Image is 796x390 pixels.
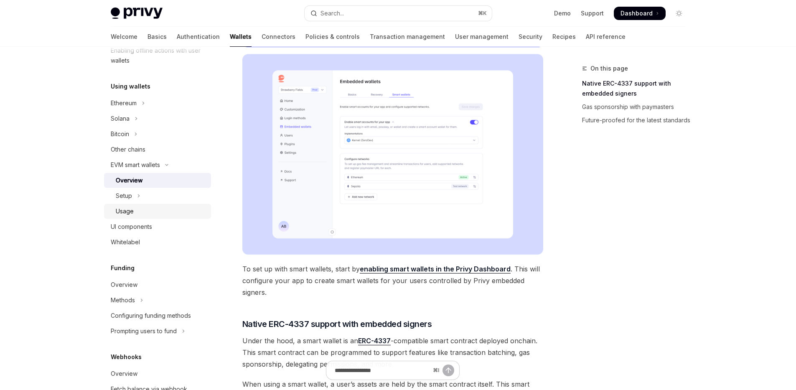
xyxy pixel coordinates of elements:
[111,160,160,170] div: EVM smart wallets
[242,54,544,255] img: Sample enable smart wallets
[586,27,626,47] a: API reference
[554,9,571,18] a: Demo
[104,204,211,219] a: Usage
[443,365,454,376] button: Send message
[672,7,686,20] button: Toggle dark mode
[581,9,604,18] a: Support
[111,27,137,47] a: Welcome
[111,369,137,379] div: Overview
[104,235,211,250] a: Whitelabel
[104,157,211,172] button: Toggle EVM smart wallets section
[242,335,544,370] span: Under the hood, a smart wallet is an -compatible smart contract deployed onchain. This smart cont...
[262,27,295,47] a: Connectors
[111,237,140,247] div: Whitelabel
[111,280,137,290] div: Overview
[111,222,152,232] div: UI components
[111,326,177,336] div: Prompting users to fund
[104,188,211,203] button: Toggle Setup section
[358,337,391,345] a: ERC-4337
[104,96,211,111] button: Toggle Ethereum section
[305,6,492,21] button: Open search
[320,8,344,18] div: Search...
[305,27,360,47] a: Policies & controls
[230,27,252,47] a: Wallets
[116,191,132,201] div: Setup
[582,77,692,100] a: Native ERC-4337 support with embedded signers
[104,366,211,381] a: Overview
[582,114,692,127] a: Future-proofed for the latest standards
[111,129,129,139] div: Bitcoin
[116,175,142,185] div: Overview
[104,324,211,339] button: Toggle Prompting users to fund section
[116,206,134,216] div: Usage
[590,63,628,73] span: On this page
[104,142,211,157] a: Other chains
[111,311,191,321] div: Configuring funding methods
[552,27,576,47] a: Recipes
[104,277,211,292] a: Overview
[111,114,130,124] div: Solana
[111,263,135,273] h5: Funding
[111,81,150,91] h5: Using wallets
[111,144,145,154] div: Other chains
[104,308,211,323] a: Configuring funding methods
[242,263,544,298] span: To set up with smart wallets, start by . This will configure your app to create smart wallets for...
[111,295,135,305] div: Methods
[104,111,211,126] button: Toggle Solana section
[111,352,142,362] h5: Webhooks
[360,265,511,274] a: enabling smart wallets in the Privy Dashboard
[104,219,211,234] a: UI components
[582,100,692,114] a: Gas sponsorship with paymasters
[455,27,509,47] a: User management
[519,27,542,47] a: Security
[177,27,220,47] a: Authentication
[148,27,167,47] a: Basics
[621,9,653,18] span: Dashboard
[111,8,163,19] img: light logo
[104,127,211,142] button: Toggle Bitcoin section
[478,10,487,17] span: ⌘ K
[104,173,211,188] a: Overview
[104,293,211,308] button: Toggle Methods section
[370,27,445,47] a: Transaction management
[242,318,432,330] span: Native ERC-4337 support with embedded signers
[111,98,137,108] div: Ethereum
[614,7,666,20] a: Dashboard
[335,361,430,380] input: Ask a question...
